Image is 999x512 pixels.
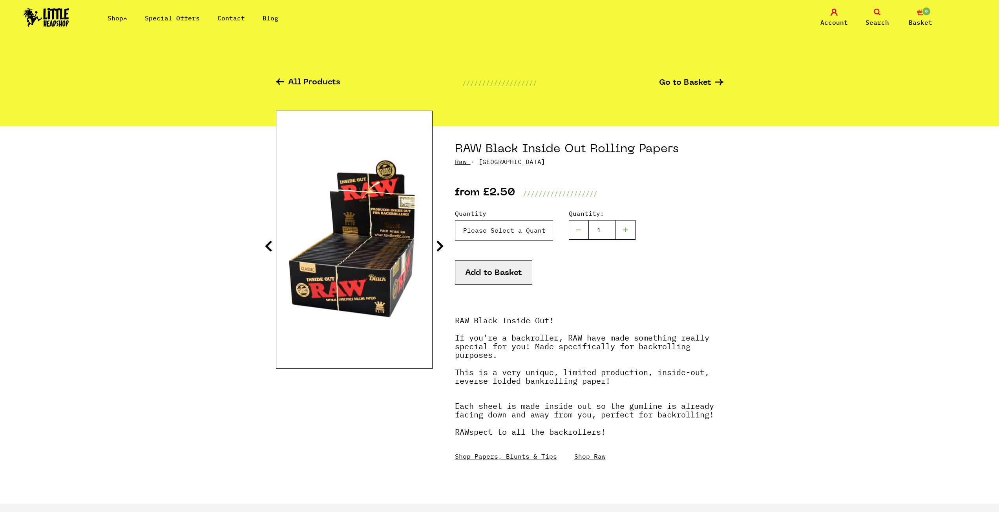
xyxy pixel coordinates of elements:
[569,209,636,218] label: Quantity:
[455,401,714,437] strong: Each sheet is made inside out so the gumline is already facing down and away from you, perfect fo...
[574,452,606,460] a: Shop Raw
[276,142,432,337] img: RAW Black Inside Out Rolling Papers image 2
[922,7,931,16] span: 0
[217,14,245,22] a: Contact
[455,209,553,218] label: Quantity
[820,18,848,27] span: Account
[455,142,723,157] h1: RAW Black Inside Out Rolling Papers
[455,158,467,166] a: Raw
[455,315,709,386] strong: RAW Black Inside Out! If you're a backroller, RAW have made something really special for you! Mad...
[659,79,723,87] a: Go to Basket
[263,14,278,22] a: Blog
[145,14,200,22] a: Special Offers
[276,78,340,87] a: All Products
[523,189,597,198] p: ///////////////////
[24,8,69,27] img: Little Head Shop Logo
[108,14,127,22] a: Shop
[901,9,940,27] a: 0 Basket
[866,18,889,27] span: Search
[455,452,557,460] a: Shop Papers, Blunts & Tips
[455,260,532,285] button: Add to Basket
[455,157,723,166] p: · [GEOGRAPHIC_DATA]
[455,189,515,198] p: from £2.50
[858,9,897,27] a: Search
[462,78,537,87] p: ///////////////////
[909,18,932,27] span: Basket
[588,220,616,240] input: 1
